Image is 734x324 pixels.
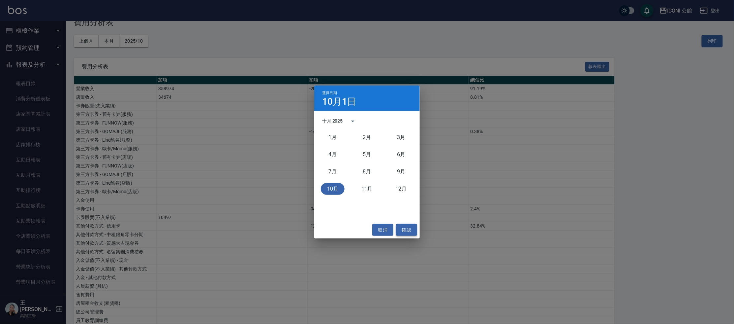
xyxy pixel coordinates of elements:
button: 二月 [355,131,379,143]
button: 五月 [355,149,379,161]
button: 四月 [321,149,345,161]
button: 確認 [396,224,417,236]
h4: 10月1日 [322,98,356,106]
button: 九月 [389,166,413,178]
button: 三月 [389,131,413,143]
button: 取消 [372,224,393,236]
button: 六月 [389,149,413,161]
button: 十月 [321,183,345,195]
button: 七月 [321,166,345,178]
button: 十二月 [389,183,413,195]
button: 一月 [321,131,345,143]
button: 八月 [355,166,379,178]
div: 十月 2025 [322,118,343,125]
button: calendar view is open, switch to year view [345,113,361,129]
span: 選擇日期 [322,91,337,95]
button: 十一月 [355,183,379,195]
